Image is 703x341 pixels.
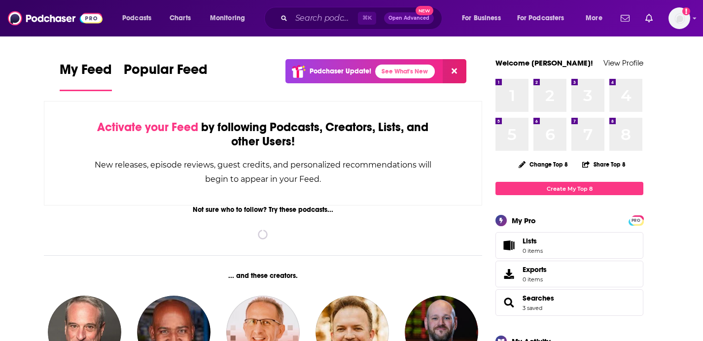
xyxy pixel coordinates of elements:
[668,7,690,29] img: User Profile
[517,11,564,25] span: For Podcasters
[511,10,579,26] button: open menu
[60,61,112,84] span: My Feed
[94,120,432,149] div: by following Podcasts, Creators, Lists, and other Users!
[641,10,657,27] a: Show notifications dropdown
[682,7,690,15] svg: Add a profile image
[203,10,258,26] button: open menu
[124,61,208,91] a: Popular Feed
[499,267,519,281] span: Exports
[375,65,435,78] a: See What's New
[668,7,690,29] button: Show profile menu
[163,10,197,26] a: Charts
[523,237,543,245] span: Lists
[495,58,593,68] a: Welcome [PERSON_NAME]!
[495,182,643,195] a: Create My Top 8
[358,12,376,25] span: ⌘ K
[513,158,574,170] button: Change Top 8
[579,10,615,26] button: open menu
[523,305,542,311] a: 3 saved
[44,272,482,280] div: ... and these creators.
[523,265,547,274] span: Exports
[630,216,642,224] a: PRO
[94,158,432,186] div: New releases, episode reviews, guest credits, and personalized recommendations will begin to appe...
[170,11,191,25] span: Charts
[512,216,536,225] div: My Pro
[603,58,643,68] a: View Profile
[586,11,602,25] span: More
[495,261,643,287] a: Exports
[523,294,554,303] a: Searches
[462,11,501,25] span: For Business
[495,289,643,316] span: Searches
[455,10,513,26] button: open menu
[495,232,643,259] a: Lists
[60,61,112,91] a: My Feed
[523,276,547,283] span: 0 items
[388,16,429,21] span: Open Advanced
[499,239,519,252] span: Lists
[291,10,358,26] input: Search podcasts, credits, & more...
[8,9,103,28] img: Podchaser - Follow, Share and Rate Podcasts
[617,10,633,27] a: Show notifications dropdown
[115,10,164,26] button: open menu
[416,6,433,15] span: New
[124,61,208,84] span: Popular Feed
[499,296,519,309] a: Searches
[384,12,434,24] button: Open AdvancedNew
[668,7,690,29] span: Logged in as raevotta
[274,7,452,30] div: Search podcasts, credits, & more...
[97,120,198,135] span: Activate your Feed
[210,11,245,25] span: Monitoring
[44,205,482,214] div: Not sure who to follow? Try these podcasts...
[523,237,537,245] span: Lists
[582,155,626,174] button: Share Top 8
[122,11,151,25] span: Podcasts
[523,247,543,254] span: 0 items
[310,67,371,75] p: Podchaser Update!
